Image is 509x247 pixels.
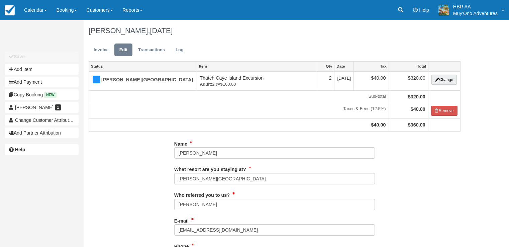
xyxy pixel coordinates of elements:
[15,147,25,152] b: Help
[133,44,170,57] a: Transactions
[89,62,197,71] a: Status
[5,5,15,15] img: checkfront-main-nav-mini-logo.png
[5,77,79,87] button: Add Payment
[220,82,236,87] span: $160.00
[316,72,334,91] td: 2
[419,7,429,13] span: Help
[453,10,498,17] p: Muy'Ono Adventures
[334,62,353,71] a: Date
[408,94,425,99] strong: $320.00
[15,105,54,110] span: [PERSON_NAME]
[174,215,189,225] label: E-mail
[5,144,79,155] a: Help
[431,75,457,85] button: Change
[92,93,386,100] em: Sub-total
[174,164,246,173] label: What resort are you staying at?
[371,122,386,128] strong: $40.00
[5,51,79,62] button: Save
[174,138,187,148] label: Name
[89,44,114,57] a: Invoice
[354,62,388,71] a: Tax
[174,189,230,199] label: Who referred you to us?
[389,72,428,91] td: $320.00
[200,81,313,88] em: 2 @
[408,122,425,128] strong: $360.00
[354,72,389,91] td: $40.00
[44,92,57,98] span: New
[5,64,79,75] button: Add Item
[55,104,61,110] span: 1
[5,102,79,113] a: [PERSON_NAME] 1
[5,128,79,138] button: Add Partner Attribution
[197,72,316,91] td: Thatch Caye Island Excursion
[438,5,449,15] img: A20
[197,62,316,71] a: Item
[92,75,188,85] div: [PERSON_NAME][GEOGRAPHIC_DATA]
[453,3,498,10] p: HBR AA
[150,26,173,35] span: [DATE]
[171,44,189,57] a: Log
[431,106,457,116] button: Remove
[15,117,75,123] span: Change Customer Attribution
[413,8,418,12] i: Help
[389,62,428,71] a: Total
[89,27,461,35] h1: [PERSON_NAME],
[92,106,386,112] em: Taxes & Fees (12.5%)
[200,82,212,87] strong: Adult
[5,89,79,100] button: Copy Booking New
[337,76,351,81] span: [DATE]
[411,106,425,112] strong: $40.00
[5,115,79,126] button: Change Customer Attribution
[14,54,25,59] b: Save
[114,44,132,57] a: Edit
[316,62,334,71] a: Qty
